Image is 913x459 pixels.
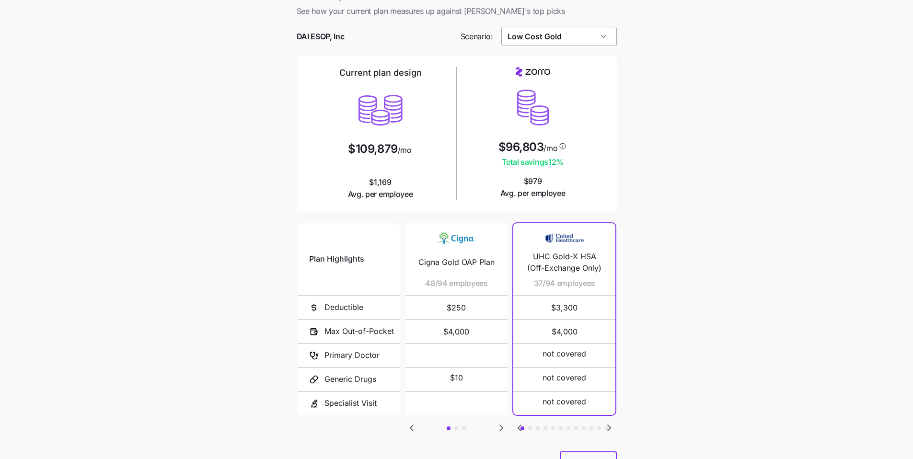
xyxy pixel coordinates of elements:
[545,229,584,247] img: Carrier
[461,31,493,43] span: Scenario:
[500,187,566,199] span: Avg. per employee
[534,277,595,289] span: 37/94 employees
[525,296,604,319] span: $3,300
[406,422,417,434] svg: Go to previous slide
[525,251,604,275] span: UHC Gold-X HSA (Off-Exchange Only)
[297,5,617,17] span: See how your current plan measures up against [PERSON_NAME]'s top picks
[450,372,463,384] span: $10
[513,422,526,434] button: Go to previous slide
[425,277,487,289] span: 48/94 employees
[495,422,508,434] button: Go to next slide
[398,146,412,154] span: /mo
[500,175,566,199] span: $979
[324,301,363,313] span: Deductible
[603,422,615,434] svg: Go to next slide
[525,320,604,343] span: $4,000
[498,156,567,168] span: Total savings 12 %
[543,348,586,360] span: not covered
[309,253,364,265] span: Plan Highlights
[324,349,380,361] span: Primary Doctor
[543,144,557,152] span: /mo
[297,31,345,43] span: DAI ESOP, Inc
[514,422,525,434] svg: Go to previous slide
[348,143,397,155] span: $109,879
[543,396,586,408] span: not covered
[418,256,495,268] span: Cigna Gold OAP Plan
[324,373,376,385] span: Generic Drugs
[603,422,615,434] button: Go to next slide
[417,296,496,319] span: $250
[417,320,496,343] span: $4,000
[543,372,586,384] span: not covered
[496,422,507,434] svg: Go to next slide
[498,141,544,153] span: $96,803
[339,67,422,79] h2: Current plan design
[348,176,413,200] span: $1,169
[324,325,394,337] span: Max Out-of-Pocket
[437,229,475,247] img: Carrier
[348,188,413,200] span: Avg. per employee
[324,397,377,409] span: Specialist Visit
